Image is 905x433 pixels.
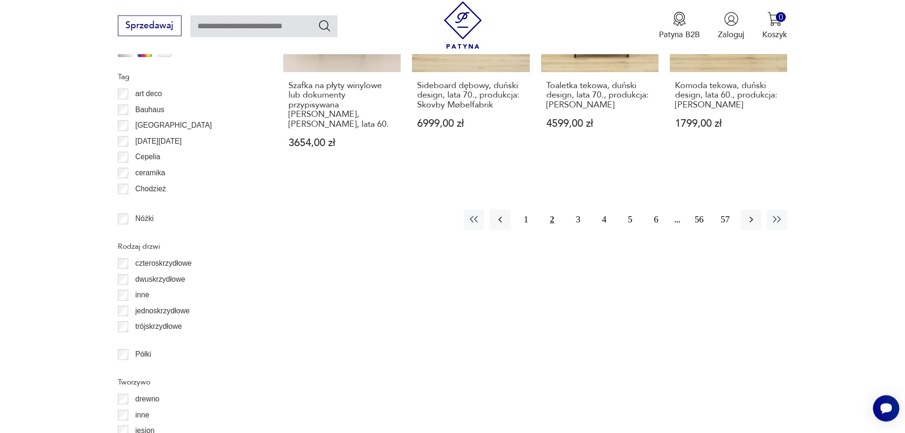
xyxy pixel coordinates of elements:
[762,29,787,40] p: Koszyk
[718,12,744,40] button: Zaloguj
[135,167,165,179] p: ceramika
[135,273,185,286] p: dwuskrzydłowe
[135,320,182,333] p: trójskrzydłowe
[672,12,687,26] img: Ikona medalu
[718,29,744,40] p: Zaloguj
[417,119,525,129] p: 6999,00 zł
[767,12,782,26] img: Ikona koszyka
[118,376,256,388] p: Tworzywo
[288,81,396,129] h3: Szafka na płyty winylowe lub dokumenty przypisywana [PERSON_NAME], [PERSON_NAME], lata 60.
[675,119,782,129] p: 1799,00 zł
[689,210,709,230] button: 56
[135,289,149,301] p: inne
[659,12,700,40] a: Ikona medaluPatyna B2B
[135,104,165,116] p: Bauhaus
[546,119,654,129] p: 4599,00 zł
[762,12,787,40] button: 0Koszyk
[439,1,487,49] img: Patyna - sklep z meblami i dekoracjami vintage
[568,210,588,230] button: 3
[546,81,654,110] h3: Toaletka tekowa, duński design, lata 70., produkcja: [PERSON_NAME]
[659,29,700,40] p: Patyna B2B
[118,16,181,36] button: Sprzedawaj
[135,348,151,360] p: Półki
[646,210,666,230] button: 6
[417,81,525,110] h3: Sideboard dębowy, duński design, lata 70., produkcja: Skovby Møbelfabrik
[542,210,562,230] button: 2
[873,395,899,422] iframe: Smartsupp widget button
[135,409,149,421] p: inne
[620,210,640,230] button: 5
[135,393,159,405] p: drewno
[135,305,189,317] p: jednoskrzydłowe
[659,12,700,40] button: Patyna B2B
[594,210,614,230] button: 4
[135,88,162,100] p: art deco
[675,81,782,110] h3: Komoda tekowa, duński design, lata 60., produkcja: [PERSON_NAME]
[118,240,256,253] p: Rodzaj drzwi
[724,12,739,26] img: Ikonka użytkownika
[776,12,786,22] div: 0
[135,151,160,163] p: Cepelia
[135,198,164,211] p: Ćmielów
[135,212,154,225] p: Nóżki
[135,119,212,131] p: [GEOGRAPHIC_DATA]
[135,257,192,270] p: czteroskrzydłowe
[118,71,256,83] p: Tag
[118,23,181,30] a: Sprzedawaj
[318,19,331,33] button: Szukaj
[135,135,181,147] p: [DATE][DATE]
[135,183,166,195] p: Chodzież
[516,210,536,230] button: 1
[715,210,735,230] button: 57
[288,138,396,148] p: 3654,00 zł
